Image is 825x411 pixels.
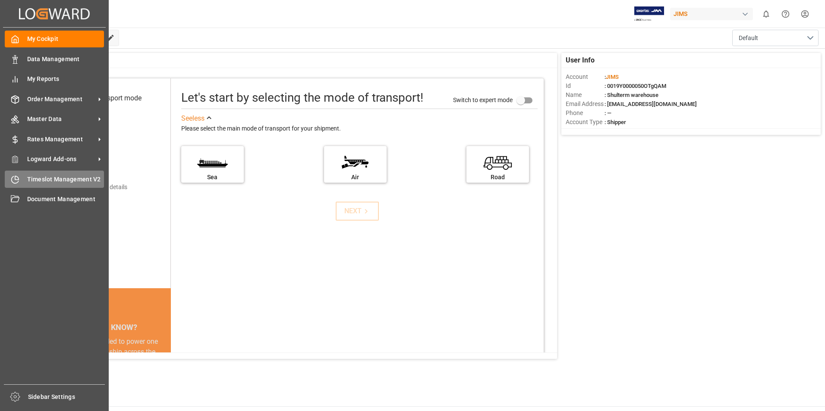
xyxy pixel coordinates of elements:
a: Data Management [5,50,104,67]
div: Road [471,173,525,182]
span: : Shipper [605,119,626,125]
span: : [EMAIL_ADDRESS][DOMAIN_NAME] [605,101,697,107]
span: Account [566,72,605,81]
span: Rates Management [27,135,95,144]
button: next slide / item [159,336,171,409]
button: show 0 new notifications [756,4,776,24]
span: Master Data [27,115,95,124]
span: : Shulterm warehouse [605,92,658,98]
span: Data Management [27,55,104,64]
span: Logward Add-ons [27,155,95,164]
div: Sea [186,173,239,182]
div: Let's start by selecting the mode of transport! [181,89,423,107]
a: My Cockpit [5,31,104,47]
button: open menu [732,30,819,46]
span: : — [605,110,611,116]
button: Help Center [776,4,795,24]
div: See less [181,113,205,124]
div: Air [328,173,382,182]
div: NEXT [344,206,371,216]
span: Default [739,34,758,43]
div: Add shipping details [73,183,127,192]
button: NEXT [336,202,379,221]
span: Switch to expert mode [453,96,513,103]
span: Account Type [566,118,605,127]
span: Sidebar Settings [28,392,105,402]
span: Phone [566,109,605,118]
span: My Cockpit [27,34,104,44]
div: Please select the main mode of transport for your shipment. [181,124,538,134]
span: Order Management [27,95,95,104]
img: Exertis%20JAM%20-%20Email%20Logo.jpg_1722504956.jpg [634,6,664,22]
div: JIMS [670,8,753,20]
span: Id [566,81,605,90]
span: Name [566,90,605,100]
span: JIMS [606,74,619,80]
span: Document Management [27,195,104,204]
span: Timeslot Management V2 [27,175,104,184]
span: My Reports [27,75,104,84]
span: : [605,74,619,80]
span: User Info [566,55,595,65]
span: Email Address [566,100,605,109]
button: JIMS [670,6,756,22]
a: Timeslot Management V2 [5,171,104,187]
span: : 0019Y0000050OTgQAM [605,83,666,89]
